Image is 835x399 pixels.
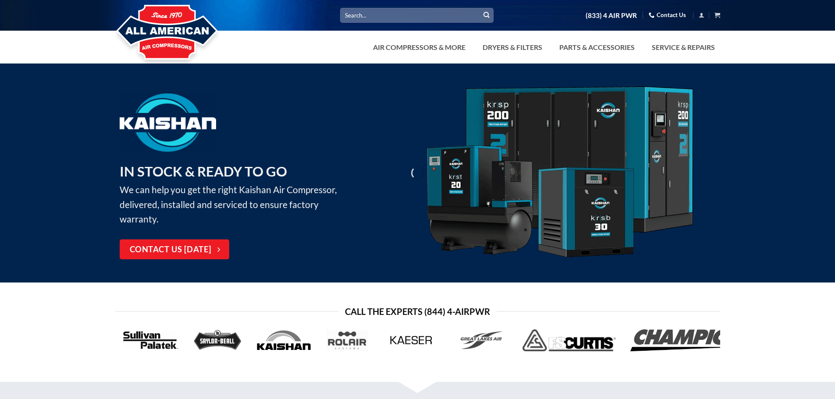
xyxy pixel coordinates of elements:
strong: IN STOCK & READY TO GO [120,163,287,180]
a: Dryers & Filters [477,39,547,56]
p: We can help you get the right Kaishan Air Compressor, delivered, installed and serviced to ensure... [120,161,350,226]
a: Service & Repairs [647,39,720,56]
a: Contact Us [649,8,686,22]
a: Login [699,10,704,21]
a: (833) 4 AIR PWR [586,8,637,23]
input: Search… [340,8,494,22]
span: Call the Experts (844) 4-AirPwr [345,304,490,318]
button: Submit [480,9,493,22]
img: Kaishan [424,86,696,260]
a: Contact Us [DATE] [120,240,229,260]
a: Air Compressors & More [368,39,471,56]
span: Contact Us [DATE] [130,244,212,256]
img: Kaishan [120,93,216,152]
a: Parts & Accessories [554,39,640,56]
